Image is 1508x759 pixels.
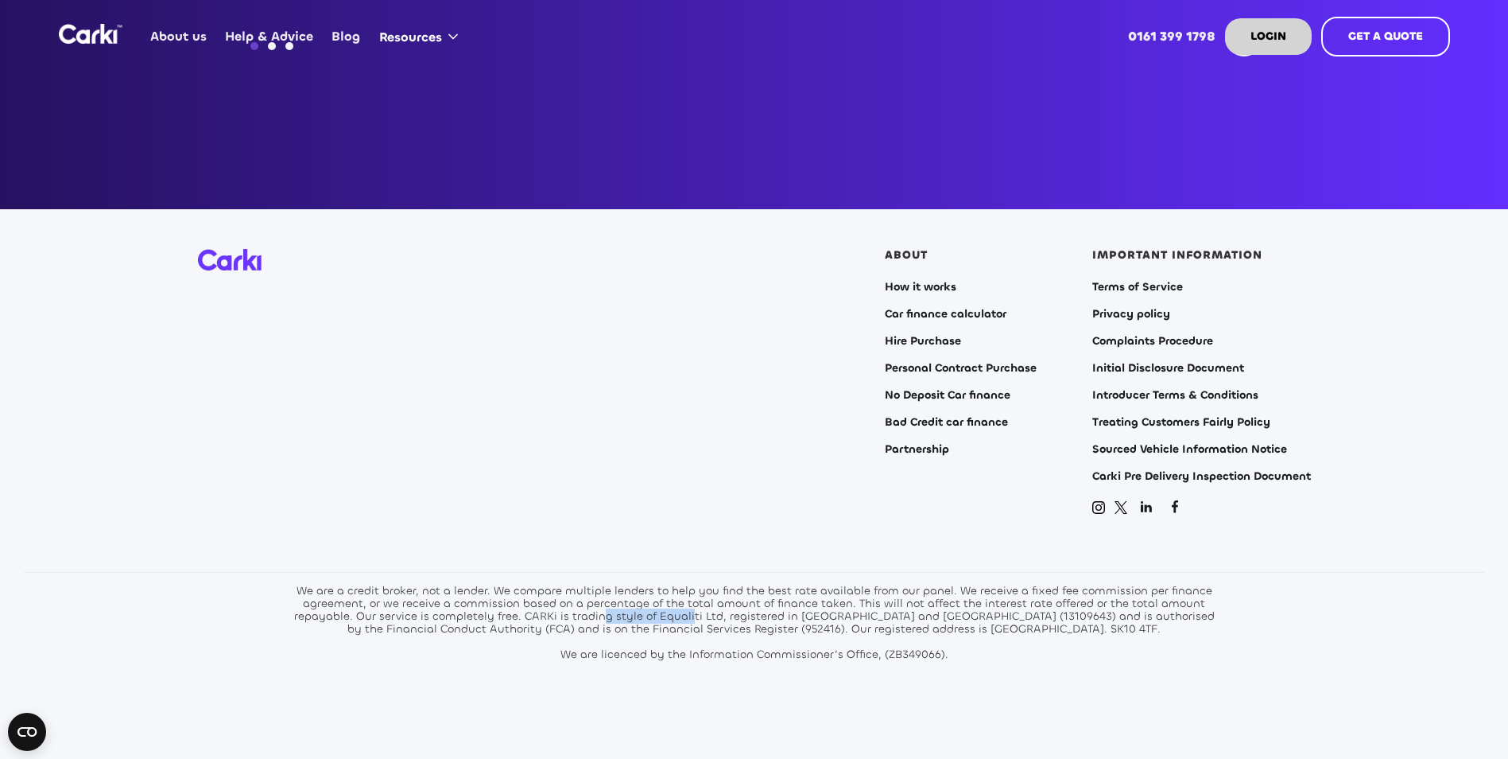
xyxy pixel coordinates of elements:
[1128,28,1215,45] strong: 0161 399 1798
[1092,308,1170,321] a: Privacy policy
[1321,17,1450,56] a: GET A QUOTE
[1092,281,1183,294] a: Terms of Service
[885,308,1006,321] a: Car finance calculator
[1092,416,1270,429] a: Treating Customers Fairly Policy
[59,24,122,44] a: home
[59,24,122,44] img: Logo
[1092,443,1287,456] a: Sourced Vehicle Information Notice
[1092,362,1244,375] a: Initial Disclosure Document
[216,6,323,68] a: Help & Advice
[1092,335,1213,348] a: Complaints Procedure
[1250,29,1286,44] strong: LOGIN
[885,249,928,262] div: ABOUT
[379,29,442,46] div: Resources
[141,6,216,68] a: About us
[885,362,1037,375] a: Personal Contract Purchase
[885,443,949,456] a: Partnership
[323,6,370,68] a: Blog
[1092,470,1311,483] a: Carki Pre Delivery Inspection Document
[1092,389,1258,402] a: Introducer Terms & Conditions
[885,281,956,294] a: How it works
[289,585,1219,661] div: We are a credit broker, not a lender. We compare multiple lenders to help you find the best rate ...
[1348,29,1423,44] strong: GET A QUOTE
[885,335,961,348] a: Hire Purchase
[198,249,262,271] img: Carki logo
[885,389,1010,402] a: No Deposit Car finance
[1225,18,1312,55] a: LOGIN
[885,416,1008,429] a: Bad Credit car finance
[1092,249,1262,262] div: IMPORTANT INFORMATION
[1118,6,1224,68] a: 0161 399 1798
[8,713,46,751] button: Open CMP widget
[370,6,474,67] div: Resources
